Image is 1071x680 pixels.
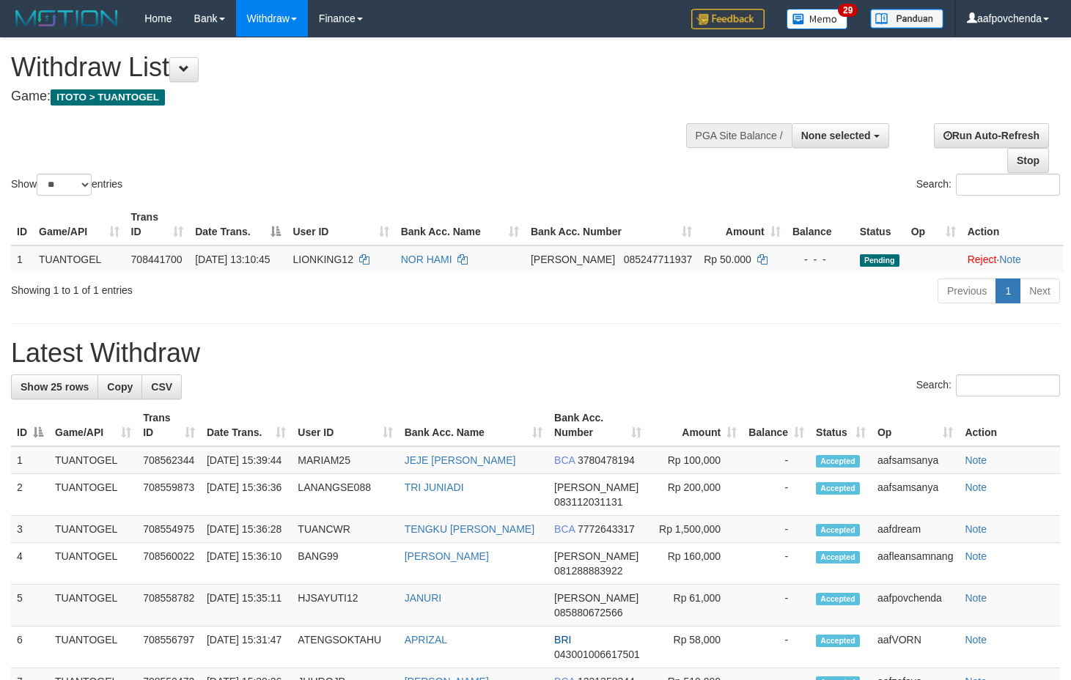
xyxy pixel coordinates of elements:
[49,474,137,516] td: TUANTOGEL
[548,404,647,446] th: Bank Acc. Number: activate to sort column ascending
[201,585,292,627] td: [DATE] 15:35:11
[292,516,398,543] td: TUANCWR
[860,254,899,267] span: Pending
[792,252,848,267] div: - - -
[292,627,398,668] td: ATENGSOKTAHU
[137,543,201,585] td: 708560022
[201,543,292,585] td: [DATE] 15:36:10
[816,635,860,647] span: Accepted
[959,404,1060,446] th: Action
[11,374,98,399] a: Show 25 rows
[554,523,575,535] span: BCA
[743,516,810,543] td: -
[125,204,190,245] th: Trans ID: activate to sort column ascending
[686,123,792,148] div: PGA Site Balance /
[647,543,743,585] td: Rp 160,000
[995,278,1020,303] a: 1
[956,374,1060,396] input: Search:
[872,585,960,627] td: aafpovchenda
[97,374,142,399] a: Copy
[405,481,464,493] a: TRI JUNIADI
[292,543,398,585] td: BANG99
[938,278,996,303] a: Previous
[968,254,997,265] a: Reject
[137,446,201,474] td: 708562344
[965,481,987,493] a: Note
[49,446,137,474] td: TUANTOGEL
[11,627,49,668] td: 6
[810,404,872,446] th: Status: activate to sort column ascending
[11,245,33,273] td: 1
[33,245,125,273] td: TUANTOGEL
[816,593,860,605] span: Accepted
[405,592,442,604] a: JANURI
[49,627,137,668] td: TUANTOGEL
[838,4,858,17] span: 29
[554,550,638,562] span: [PERSON_NAME]
[934,123,1049,148] a: Run Auto-Refresh
[965,634,987,646] a: Note
[743,446,810,474] td: -
[21,381,89,393] span: Show 25 rows
[554,481,638,493] span: [PERSON_NAME]
[405,634,447,646] a: APRIZAL
[11,404,49,446] th: ID: activate to sort column descending
[137,474,201,516] td: 708559873
[11,543,49,585] td: 4
[292,474,398,516] td: LANANGSE088
[137,585,201,627] td: 708558782
[965,592,987,604] a: Note
[49,543,137,585] td: TUANTOGEL
[201,474,292,516] td: [DATE] 15:36:36
[137,516,201,543] td: 708554975
[704,254,751,265] span: Rp 50.000
[141,374,182,399] a: CSV
[49,404,137,446] th: Game/API: activate to sort column ascending
[647,474,743,516] td: Rp 200,000
[965,523,987,535] a: Note
[11,446,49,474] td: 1
[816,482,860,495] span: Accepted
[201,516,292,543] td: [DATE] 15:36:28
[554,565,622,577] span: Copy 081288883922 to clipboard
[905,204,962,245] th: Op: activate to sort column ascending
[137,627,201,668] td: 708556797
[578,523,635,535] span: Copy 7772643317 to clipboard
[872,474,960,516] td: aafsamsanya
[201,404,292,446] th: Date Trans.: activate to sort column ascending
[201,627,292,668] td: [DATE] 15:31:47
[11,174,122,196] label: Show entries
[624,254,692,265] span: Copy 085247711937 to clipboard
[292,254,353,265] span: LIONKING12
[956,174,1060,196] input: Search:
[743,543,810,585] td: -
[647,627,743,668] td: Rp 58,000
[287,204,394,245] th: User ID: activate to sort column ascending
[962,245,1064,273] td: ·
[151,381,172,393] span: CSV
[399,404,548,446] th: Bank Acc. Name: activate to sort column ascending
[405,550,489,562] a: [PERSON_NAME]
[131,254,183,265] span: 708441700
[137,404,201,446] th: Trans ID: activate to sort column ascending
[787,9,848,29] img: Button%20Memo.svg
[743,627,810,668] td: -
[11,89,699,104] h4: Game:
[107,381,133,393] span: Copy
[743,404,810,446] th: Balance: activate to sort column ascending
[405,454,516,466] a: JEJE [PERSON_NAME]
[691,9,765,29] img: Feedback.jpg
[647,404,743,446] th: Amount: activate to sort column ascending
[647,585,743,627] td: Rp 61,000
[11,585,49,627] td: 5
[554,496,622,508] span: Copy 083112031131 to clipboard
[195,254,270,265] span: [DATE] 13:10:45
[787,204,854,245] th: Balance
[872,543,960,585] td: aafleansamnang
[401,254,452,265] a: NOR HAMI
[201,446,292,474] td: [DATE] 15:39:44
[872,627,960,668] td: aafVORN
[531,254,615,265] span: [PERSON_NAME]
[11,474,49,516] td: 2
[554,607,622,618] span: Copy 085880672566 to clipboard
